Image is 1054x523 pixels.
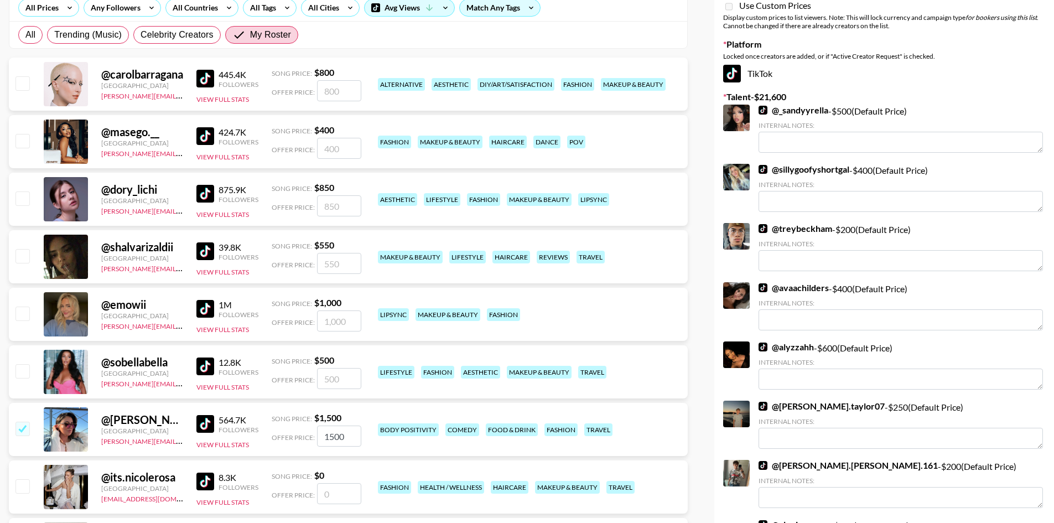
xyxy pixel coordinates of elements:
[759,283,767,292] img: TikTok
[314,67,334,77] strong: $ 800
[418,136,482,148] div: makeup & beauty
[317,310,361,332] input: 1,000
[317,253,361,274] input: 550
[759,223,1043,271] div: - $ 200 (Default Price)
[219,69,258,80] div: 445.4K
[272,299,312,308] span: Song Price:
[507,366,572,379] div: makeup & beauty
[759,282,1043,330] div: - $ 400 (Default Price)
[378,308,409,321] div: lipsync
[219,195,258,204] div: Followers
[101,493,212,503] a: [EMAIL_ADDRESS][DOMAIN_NAME]
[314,182,334,193] strong: $ 850
[578,193,609,206] div: lipsync
[314,240,334,250] strong: $ 550
[101,183,183,196] div: @ dory_lichi
[54,28,122,42] span: Trending (Music)
[219,138,258,146] div: Followers
[272,184,312,193] span: Song Price:
[272,376,315,384] span: Offer Price:
[421,366,454,379] div: fashion
[272,261,315,269] span: Offer Price:
[567,136,585,148] div: pov
[272,357,312,365] span: Song Price:
[601,78,666,91] div: makeup & beauty
[489,136,527,148] div: haircare
[219,127,258,138] div: 424.7K
[759,165,767,174] img: TikTok
[723,52,1045,60] div: Locked once creators are added, or if "Active Creator Request" is checked.
[578,366,606,379] div: travel
[759,343,767,351] img: TikTok
[314,297,341,308] strong: $ 1,000
[317,426,361,447] input: 1,500
[272,415,312,423] span: Song Price:
[101,320,318,330] a: [PERSON_NAME][EMAIL_ADDRESS][PERSON_NAME][DOMAIN_NAME]
[723,65,1045,82] div: TikTok
[378,136,411,148] div: fashion
[759,417,1043,426] div: Internal Notes:
[378,78,425,91] div: alternative
[378,193,417,206] div: aesthetic
[250,28,291,42] span: My Roster
[272,127,312,135] span: Song Price:
[101,298,183,312] div: @ emowii
[759,402,767,411] img: TikTok
[759,460,1043,508] div: - $ 200 (Default Price)
[101,355,183,369] div: @ sobellabella
[723,39,1045,50] label: Platform
[759,401,885,412] a: @[PERSON_NAME].taylor07
[533,136,560,148] div: dance
[272,69,312,77] span: Song Price:
[272,491,315,499] span: Offer Price:
[759,401,1043,449] div: - $ 250 (Default Price)
[219,242,258,253] div: 39.8K
[314,470,324,480] strong: $ 0
[219,310,258,319] div: Followers
[314,412,341,423] strong: $ 1,500
[561,78,594,91] div: fashion
[196,415,214,433] img: TikTok
[101,68,183,81] div: @ carolbarragana
[272,88,315,96] span: Offer Price:
[424,193,460,206] div: lifestyle
[219,472,258,483] div: 8.3K
[759,299,1043,307] div: Internal Notes:
[378,251,443,263] div: makeup & beauty
[317,483,361,504] input: 0
[101,312,183,320] div: [GEOGRAPHIC_DATA]
[101,484,183,493] div: [GEOGRAPHIC_DATA]
[314,355,334,365] strong: $ 500
[759,461,767,470] img: TikTok
[577,251,605,263] div: travel
[491,481,528,494] div: haircare
[378,481,411,494] div: fashion
[101,254,183,262] div: [GEOGRAPHIC_DATA]
[432,78,471,91] div: aesthetic
[196,358,214,375] img: TikTok
[759,240,1043,248] div: Internal Notes:
[317,80,361,101] input: 800
[723,65,741,82] img: TikTok
[416,308,480,321] div: makeup & beauty
[101,470,183,484] div: @ its.nicolerosa
[196,242,214,260] img: TikTok
[492,251,530,263] div: haircare
[219,184,258,195] div: 875.9K
[759,282,829,293] a: @avaachilders
[141,28,214,42] span: Celebrity Creators
[196,325,249,334] button: View Full Stats
[101,369,183,377] div: [GEOGRAPHIC_DATA]
[196,268,249,276] button: View Full Stats
[477,78,554,91] div: diy/art/satisfaction
[759,224,767,233] img: TikTok
[507,193,572,206] div: makeup & beauty
[196,498,249,506] button: View Full Stats
[196,185,214,203] img: TikTok
[314,125,334,135] strong: $ 400
[759,180,1043,189] div: Internal Notes:
[25,28,35,42] span: All
[196,441,249,449] button: View Full Stats
[723,13,1045,30] div: Display custom prices to list viewers. Note: This will lock currency and campaign type . Cannot b...
[461,366,500,379] div: aesthetic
